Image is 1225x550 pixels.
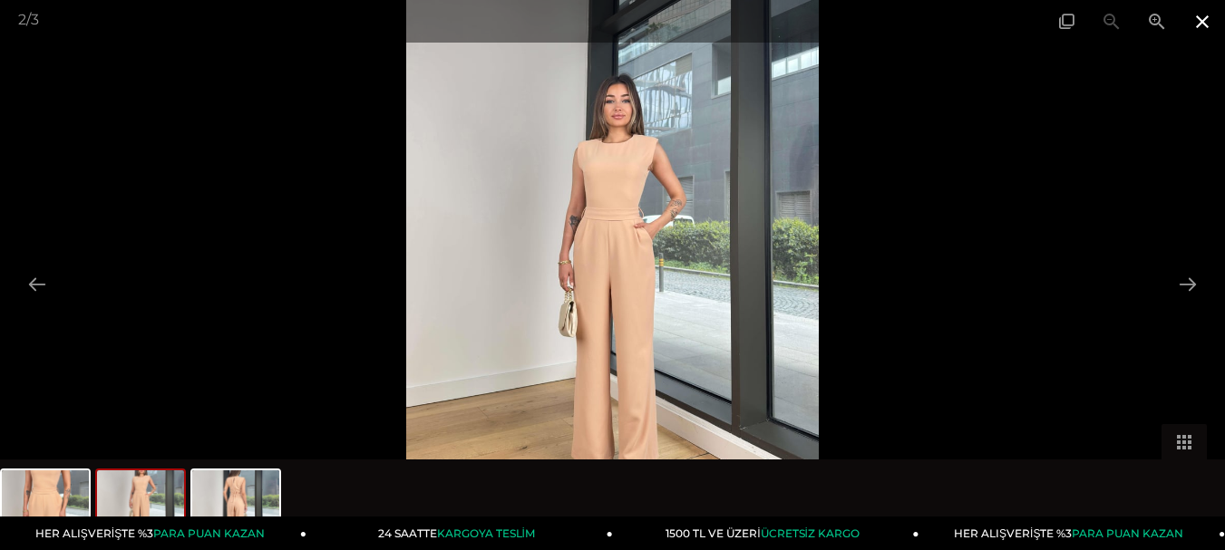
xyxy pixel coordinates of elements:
span: ÜCRETSİZ KARGO [761,526,860,540]
img: tirast-tulum-25y272-25b-1b.jpg [97,470,184,539]
span: PARA PUAN KAZAN [1072,526,1183,540]
span: PARA PUAN KAZAN [153,526,265,540]
span: 3 [31,11,39,28]
button: Toggle thumbnails [1162,424,1207,459]
a: 24 SAATTEKARGOYA TESLİM [306,516,613,550]
img: tirast-tulum-25y272-1350e7.jpg [2,470,89,539]
span: 2 [18,11,26,28]
a: 1500 TL VE ÜZERİÜCRETSİZ KARGO [613,516,919,550]
span: KARGOYA TESLİM [437,526,535,540]
img: tirast-tulum-25y272-4b86-a.jpg [192,470,279,539]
